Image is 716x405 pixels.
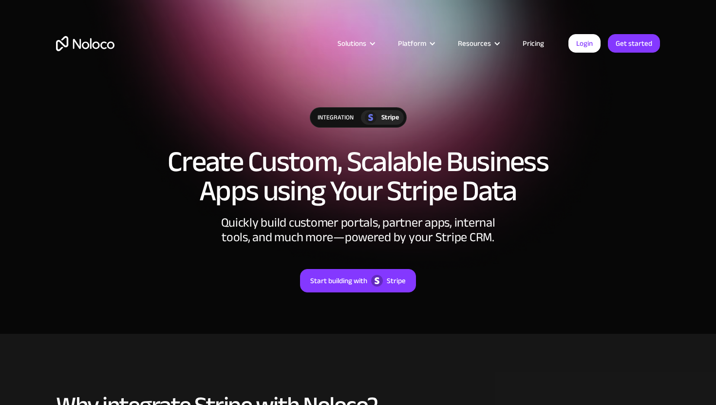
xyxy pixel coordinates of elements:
div: Stripe [387,274,406,287]
div: Platform [386,37,446,50]
div: Solutions [325,37,386,50]
a: Login [568,34,601,53]
div: Start building with [310,274,367,287]
div: Resources [458,37,491,50]
div: Stripe [381,112,399,123]
a: Start building withStripe [300,269,416,292]
div: Quickly build customer portals, partner apps, internal tools, and much more—powered by your Strip... [212,215,504,245]
div: Solutions [338,37,366,50]
h1: Create Custom, Scalable Business Apps using Your Stripe Data [56,147,660,206]
a: home [56,36,114,51]
a: Pricing [510,37,556,50]
div: Platform [398,37,426,50]
div: Resources [446,37,510,50]
a: Get started [608,34,660,53]
div: integration [310,108,361,127]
